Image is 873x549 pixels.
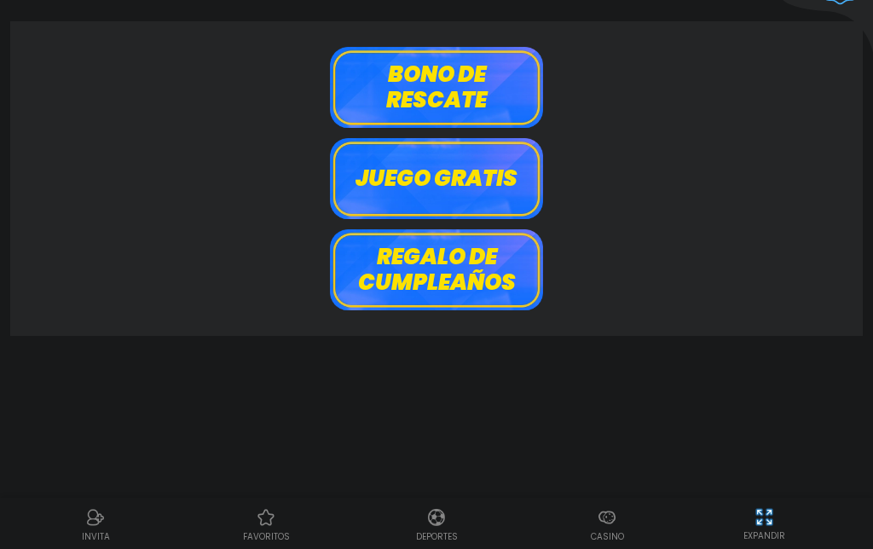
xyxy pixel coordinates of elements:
button: Join telegram [820,397,863,442]
p: INVITA [82,530,110,543]
span: $ 0.17 [783,60,816,80]
img: Referral [85,507,106,528]
a: CasinoCasinoCasino [522,505,692,543]
p: Deportes [416,530,458,543]
p: EXPANDIR [743,529,785,542]
img: hide [754,506,775,528]
a: ReferralReferralINVITA [10,505,181,543]
button: Regalo de cumpleaños [330,229,543,310]
a: 15 [841,58,863,82]
a: INVITA [10,505,181,543]
a: Casino [522,505,692,543]
img: Casino [597,507,617,528]
p: favoritos [243,530,290,543]
button: Bono de rescate [330,47,543,128]
div: 15 [856,58,867,69]
a: Deportes [351,505,522,543]
p: Casino [591,530,624,543]
img: Casino Favoritos [256,507,276,528]
p: Rápido, divertido y confiable FUN88 [61,29,219,39]
img: Deportes [426,507,447,528]
img: Company Logo [43,62,110,77]
button: Contact customer service [820,445,863,489]
a: DeportesDeportesDeportes [351,505,522,543]
button: Juego gratis [330,138,543,219]
button: Join telegram channel [820,349,863,393]
img: App Logo [22,10,56,44]
p: ¡Descarga la app de FUN88 ahora! [61,16,219,29]
a: Casino FavoritosCasino Favoritosfavoritos [181,505,351,543]
a: favoritos [181,505,351,543]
